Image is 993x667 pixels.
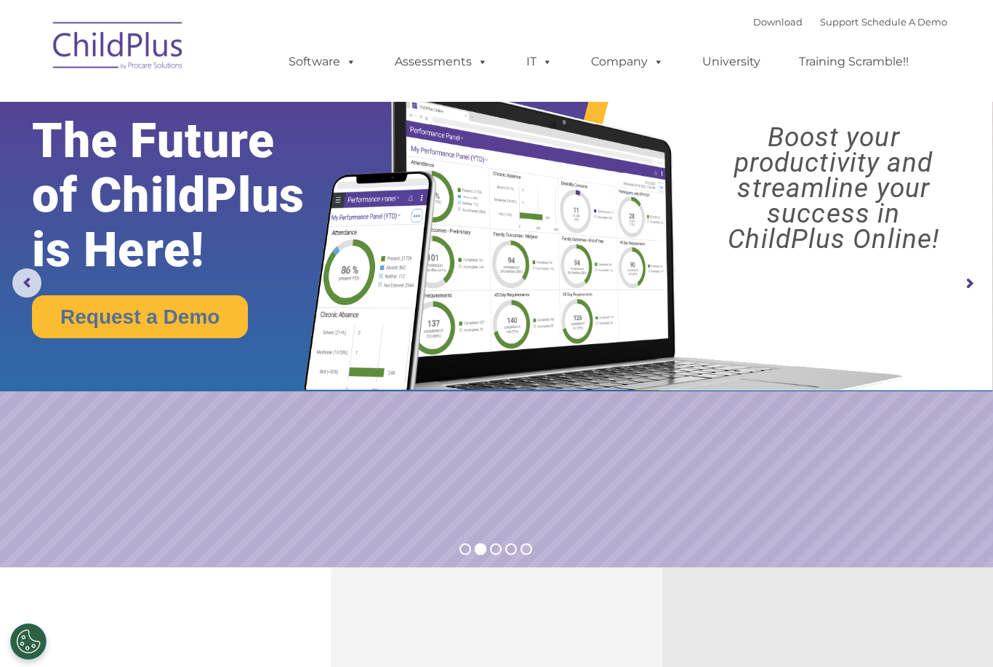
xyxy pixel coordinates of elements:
[512,47,567,76] a: IT
[686,124,981,252] rs-layer: Boost your productivity and streamline your success in ChildPlus Online!
[861,16,947,28] a: Schedule A Demo
[753,16,947,28] font: |
[274,47,371,76] a: Software
[784,47,923,76] a: Training Scramble!!
[32,295,248,338] a: Request a Demo
[576,47,678,76] a: Company
[46,12,191,84] img: ChildPlus by Procare Solutions
[202,96,246,107] span: Last name
[10,623,47,660] button: Cookies Settings
[753,16,803,28] a: Download
[32,113,349,277] rs-layer: The Future of ChildPlus is Here!
[202,156,264,167] span: Phone number
[380,47,502,76] a: Assessments
[688,47,775,76] a: University
[820,16,859,28] a: Support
